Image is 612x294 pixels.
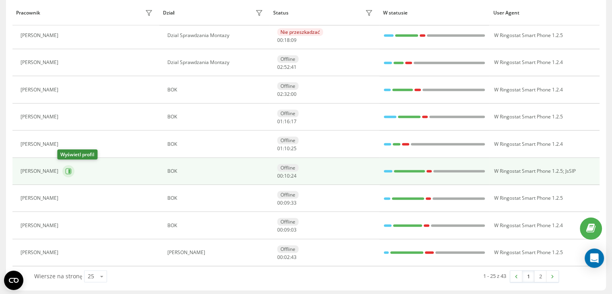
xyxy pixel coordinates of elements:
div: Offline [277,245,299,253]
span: Wiersze na stronę [34,272,82,280]
div: BOK [167,114,265,120]
div: [PERSON_NAME] [21,60,60,65]
div: 1 - 25 z 43 [483,272,506,280]
span: 10 [284,145,290,152]
div: : : [277,64,297,70]
div: Offline [277,191,299,199]
span: 32 [284,91,290,97]
span: 00 [277,199,283,206]
span: 09 [284,226,290,233]
span: 02 [277,64,283,70]
span: 00 [277,172,283,179]
div: Nie przeszkadzać [277,28,323,36]
span: 16 [284,118,290,125]
span: 17 [291,118,297,125]
div: Dzial Sprawdzania Montazy [167,60,265,65]
span: 25 [291,145,297,152]
span: 00 [291,91,297,97]
span: 09 [284,199,290,206]
div: Offline [277,137,299,144]
div: Offline [277,55,299,63]
span: 03 [291,226,297,233]
div: : : [277,227,297,233]
span: JsSIP [565,168,575,174]
div: Dzial Sprawdzania Montazy [167,33,265,38]
span: W Ringostat Smart Phone 1.2.5 [494,113,563,120]
div: : : [277,200,297,206]
div: : : [277,91,297,97]
span: W Ringostat Smart Phone 1.2.4 [494,86,563,93]
span: 02 [284,254,290,261]
div: BOK [167,223,265,228]
span: 00 [277,254,283,261]
div: BOK [167,195,265,201]
span: 01 [277,145,283,152]
span: 33 [291,199,297,206]
span: 00 [277,37,283,43]
div: [PERSON_NAME] [21,141,60,147]
div: [PERSON_NAME] [21,168,60,174]
a: 1 [522,271,534,282]
div: [PERSON_NAME] [21,195,60,201]
div: : : [277,255,297,260]
span: W Ringostat Smart Phone 1.2.5 [494,195,563,201]
button: Open CMP widget [4,271,23,290]
span: W Ringostat Smart Phone 1.2.4 [494,141,563,147]
span: W Ringostat Smart Phone 1.2.5 [494,32,563,39]
div: User Agent [493,10,596,16]
span: 02 [277,91,283,97]
div: BOK [167,141,265,147]
span: 52 [284,64,290,70]
div: 25 [88,272,94,280]
div: Status [273,10,288,16]
span: 09 [291,37,297,43]
div: Wyświetl profil [57,149,97,159]
span: 24 [291,172,297,179]
span: 00 [277,226,283,233]
div: : : [277,146,297,151]
div: : : [277,173,297,179]
div: [PERSON_NAME] [21,87,60,93]
span: 43 [291,254,297,261]
span: 18 [284,37,290,43]
div: Open Intercom Messenger [585,248,604,268]
div: [PERSON_NAME] [21,223,60,228]
div: Offline [277,82,299,90]
div: [PERSON_NAME] [21,33,60,38]
div: [PERSON_NAME] [21,250,60,255]
span: 10 [284,172,290,179]
span: W Ringostat Smart Phone 1.2.5 [494,168,563,174]
span: W Ringostat Smart Phone 1.2.5 [494,249,563,256]
span: 01 [277,118,283,125]
div: [PERSON_NAME] [167,250,265,255]
div: Pracownik [16,10,40,16]
span: 41 [291,64,297,70]
div: Offline [277,164,299,172]
span: W Ringostat Smart Phone 1.2.4 [494,222,563,229]
a: 2 [534,271,546,282]
div: : : [277,37,297,43]
div: Dział [163,10,174,16]
span: W Ringostat Smart Phone 1.2.4 [494,59,563,66]
div: Offline [277,218,299,226]
div: Offline [277,110,299,117]
div: BOK [167,168,265,174]
div: BOK [167,87,265,93]
div: W statusie [383,10,486,16]
div: [PERSON_NAME] [21,114,60,120]
div: : : [277,119,297,124]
